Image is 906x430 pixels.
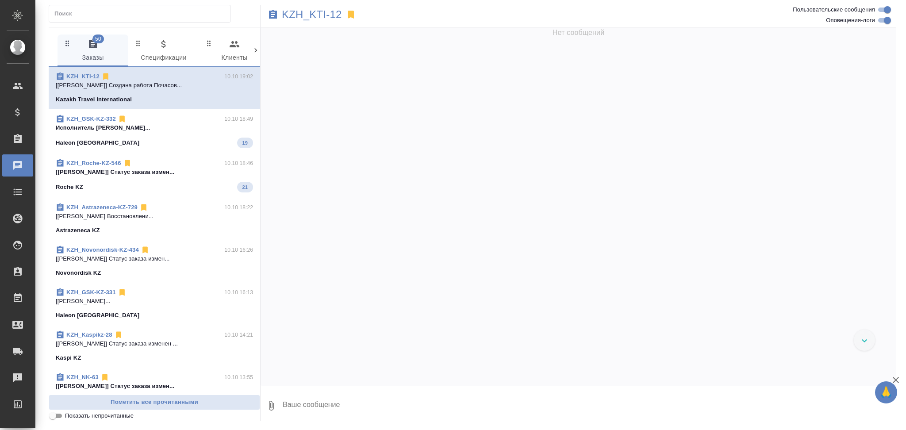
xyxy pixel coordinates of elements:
[56,297,253,306] p: [[PERSON_NAME]...
[56,123,253,132] p: Исполнитель [PERSON_NAME]...
[49,198,260,240] div: KZH_Astrazeneca-KZ-72910.10 18:22[[PERSON_NAME] Восстановлени...Astrazeneca KZ
[101,72,110,81] svg: Отписаться
[56,226,100,235] p: Astrazeneca KZ
[56,81,253,90] p: [[PERSON_NAME]] Создана работа Почасов...
[553,27,605,38] span: Нет сообщений
[114,330,123,339] svg: Отписаться
[826,16,875,25] span: Оповещения-логи
[49,325,260,368] div: KZH_Kaspikz-2810.10 14:21[[PERSON_NAME]] Статус заказа изменен ...Kaspi KZ
[56,269,101,277] p: Novonordisk KZ
[134,39,142,47] svg: Зажми и перетащи, чтобы поменять порядок вкладок
[54,397,255,407] span: Пометить все прочитанными
[879,383,894,402] span: 🙏
[49,368,260,412] div: KZH_NK-6310.10 13:55[[PERSON_NAME]] Статус заказа измен...Nobel [GEOGRAPHIC_DATA]51
[49,109,260,154] div: KZH_GSK-KZ-33210.10 18:49Исполнитель [PERSON_NAME]...Haleon [GEOGRAPHIC_DATA]19
[63,39,123,63] span: Заказы
[49,283,260,325] div: KZH_GSK-KZ-33110.10 16:13[[PERSON_NAME]...Haleon [GEOGRAPHIC_DATA]
[224,330,253,339] p: 10.10 14:21
[56,353,81,362] p: Kaspi KZ
[224,373,253,382] p: 10.10 13:55
[66,331,112,338] a: KZH_Kaspikz-28
[118,288,127,297] svg: Отписаться
[66,160,121,166] a: KZH_Roche-KZ-546
[66,115,116,122] a: KZH_GSK-KZ-332
[65,411,134,420] span: Показать непрочитанные
[56,212,253,221] p: [[PERSON_NAME] Восстановлени...
[56,339,253,348] p: [[PERSON_NAME]] Статус заказа изменен ...
[224,159,253,168] p: 10.10 18:46
[63,39,72,47] svg: Зажми и перетащи, чтобы поменять порядок вкладок
[66,73,100,80] a: KZH_KTI-12
[224,288,253,297] p: 10.10 16:13
[56,254,253,263] p: [[PERSON_NAME]] Статус заказа измен...
[875,381,897,403] button: 🙏
[141,246,150,254] svg: Отписаться
[123,159,132,168] svg: Отписаться
[134,39,194,63] span: Спецификации
[49,395,260,410] button: Пометить все прочитанными
[205,39,213,47] svg: Зажми и перетащи, чтобы поменять порядок вкладок
[204,39,265,63] span: Клиенты
[56,138,139,147] p: Haleon [GEOGRAPHIC_DATA]
[56,382,253,391] p: [[PERSON_NAME]] Статус заказа измен...
[66,204,138,211] a: KZH_Astrazeneca-KZ-729
[56,311,139,320] p: Haleon [GEOGRAPHIC_DATA]
[56,168,253,177] p: [[PERSON_NAME]] Статус заказа измен...
[66,246,139,253] a: KZH_Novonordisk-KZ-434
[56,183,83,192] p: Roche KZ
[237,138,253,147] span: 19
[49,67,260,109] div: KZH_KTI-1210.10 19:02[[PERSON_NAME]] Создана работа Почасов...Kazakh Travel International
[793,5,875,14] span: Пользовательские сообщения
[237,183,253,192] span: 21
[49,240,260,283] div: KZH_Novonordisk-KZ-43410.10 16:26[[PERSON_NAME]] Статус заказа измен...Novonordisk KZ
[118,115,127,123] svg: Отписаться
[224,115,253,123] p: 10.10 18:49
[100,373,109,382] svg: Отписаться
[49,154,260,198] div: KZH_Roche-KZ-54610.10 18:46[[PERSON_NAME]] Статус заказа измен...Roche KZ21
[66,374,99,380] a: KZH_NK-63
[66,289,116,296] a: KZH_GSK-KZ-331
[54,8,230,20] input: Поиск
[224,246,253,254] p: 10.10 16:26
[92,35,104,43] span: 50
[139,203,148,212] svg: Отписаться
[224,72,253,81] p: 10.10 19:02
[224,203,253,212] p: 10.10 18:22
[56,95,132,104] p: Kazakh Travel International
[282,10,342,19] a: KZH_KTI-12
